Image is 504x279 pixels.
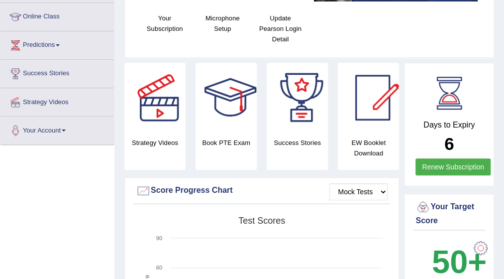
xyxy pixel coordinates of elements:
[0,60,114,85] a: Success Stories
[156,265,162,271] text: 60
[256,13,304,44] h4: Update Pearson Login Detail
[415,158,491,175] a: Renew Subscription
[141,13,189,34] h4: Your Subscription
[199,13,246,34] h4: Microphone Setup
[267,138,328,148] h4: Success Stories
[338,138,399,158] h4: EW Booklet Download
[136,183,388,198] div: Score Progress Chart
[196,138,257,148] h4: Book PTE Exam
[0,117,114,141] a: Your Account
[444,134,454,153] b: 6
[156,235,162,241] text: 90
[0,31,114,56] a: Predictions
[238,216,285,226] tspan: Test scores
[415,200,483,227] div: Your Target Score
[0,88,114,113] a: Strategy Videos
[124,138,186,148] h4: Strategy Videos
[0,3,114,28] a: Online Class
[415,121,483,130] h4: Days to Expiry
